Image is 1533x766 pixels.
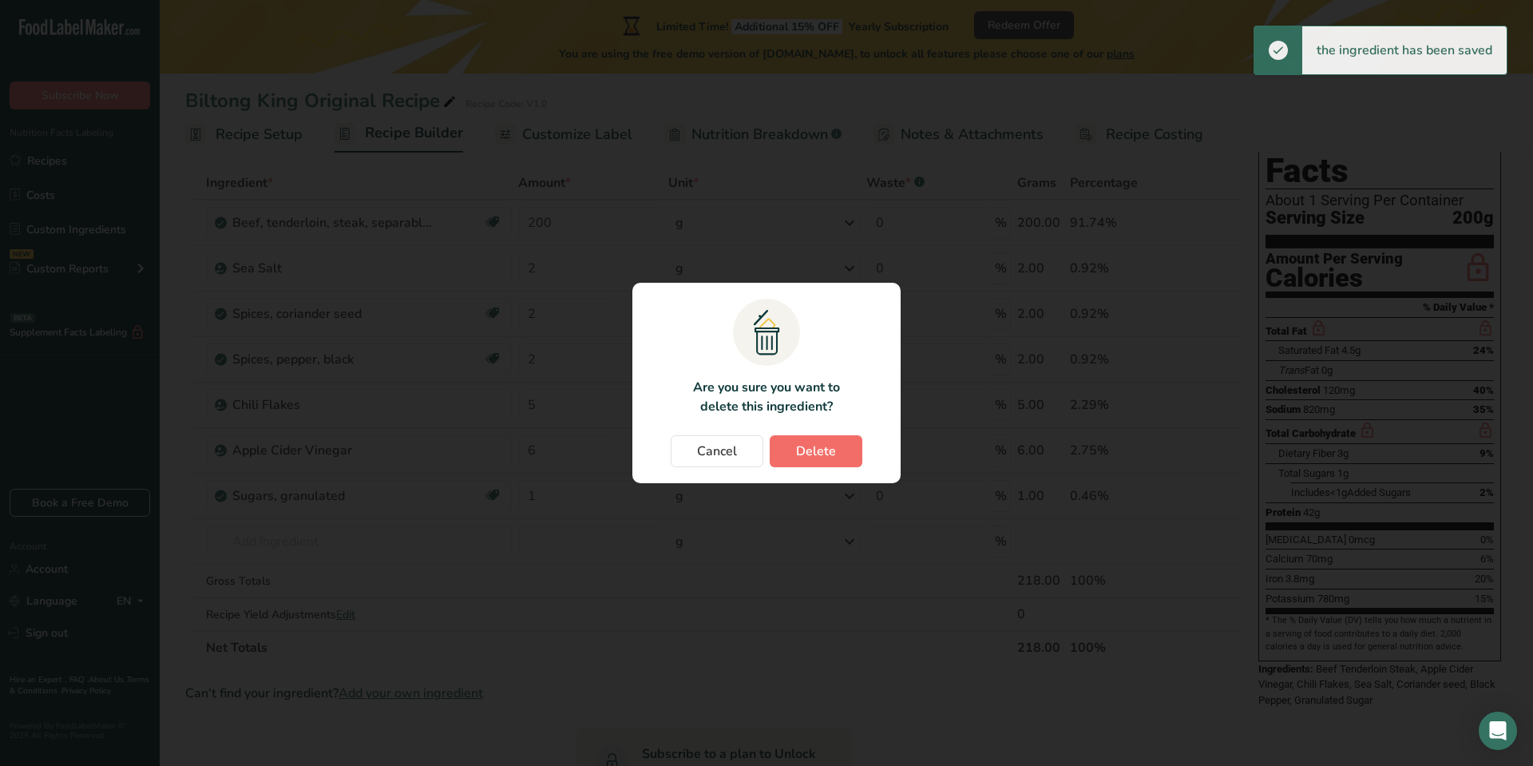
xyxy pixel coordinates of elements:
span: Cancel [697,442,737,461]
p: Are you sure you want to delete this ingredient? [683,378,849,416]
div: Open Intercom Messenger [1479,712,1517,750]
button: Delete [770,435,862,467]
button: Cancel [671,435,763,467]
div: the ingredient has been saved [1302,26,1507,74]
span: Delete [796,442,836,461]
